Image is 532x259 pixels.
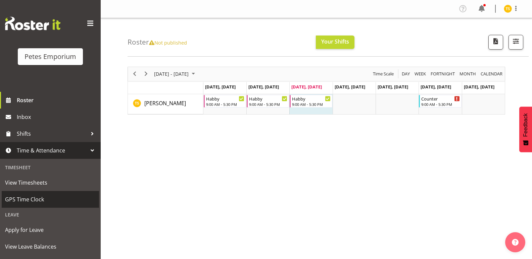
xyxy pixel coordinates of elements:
[25,52,76,62] div: Petes Emporium
[5,17,60,30] img: Rosterit website logo
[204,95,246,108] div: Tamara Straker"s event - Habby Begin From Monday, October 6, 2025 at 9:00:00 AM GMT+13:00 Ends At...
[421,84,451,90] span: [DATE], [DATE]
[401,70,410,78] span: Day
[291,84,322,90] span: [DATE], [DATE]
[419,95,461,108] div: Tamara Straker"s event - Counter Begin From Saturday, October 11, 2025 at 9:00:00 AM GMT+13:00 En...
[430,70,455,78] span: Fortnight
[149,39,187,46] span: Not published
[488,35,503,50] button: Download a PDF of the roster according to the set date range.
[203,94,505,114] table: Timeline Week of October 8, 2025
[512,239,519,246] img: help-xxl-2.png
[5,178,96,188] span: View Timesheets
[523,113,529,137] span: Feedback
[140,67,152,81] div: next period
[142,70,151,78] button: Next
[290,95,332,108] div: Tamara Straker"s event - Habby Begin From Wednesday, October 8, 2025 at 9:00:00 AM GMT+13:00 Ends...
[414,70,427,78] button: Timeline Week
[130,70,139,78] button: Previous
[480,70,504,78] button: Month
[5,242,96,252] span: View Leave Balances
[414,70,427,78] span: Week
[206,95,244,102] div: Habby
[17,112,97,122] span: Inbox
[321,38,349,45] span: Your Shifts
[335,84,365,90] span: [DATE], [DATE]
[378,84,408,90] span: [DATE], [DATE]
[421,95,460,102] div: Counter
[2,160,99,174] div: Timesheet
[509,35,523,50] button: Filter Shifts
[519,107,532,152] button: Feedback - Show survey
[144,99,186,107] a: [PERSON_NAME]
[5,194,96,204] span: GPS Time Clock
[247,95,289,108] div: Tamara Straker"s event - Habby Begin From Tuesday, October 7, 2025 at 9:00:00 AM GMT+13:00 Ends A...
[480,70,503,78] span: calendar
[249,102,287,107] div: 9:00 AM - 5:30 PM
[316,36,354,49] button: Your Shifts
[504,5,512,13] img: tamara-straker11292.jpg
[144,100,186,107] span: [PERSON_NAME]
[459,70,477,78] span: Month
[205,84,236,90] span: [DATE], [DATE]
[248,84,279,90] span: [DATE], [DATE]
[421,102,460,107] div: 9:00 AM - 5:30 PM
[129,67,140,81] div: previous period
[152,67,199,81] div: October 06 - 12, 2025
[153,70,189,78] span: [DATE] - [DATE]
[2,221,99,238] a: Apply for Leave
[128,38,187,46] h4: Roster
[206,102,244,107] div: 9:00 AM - 5:30 PM
[464,84,494,90] span: [DATE], [DATE]
[458,70,477,78] button: Timeline Month
[401,70,411,78] button: Timeline Day
[17,129,87,139] span: Shifts
[2,191,99,208] a: GPS Time Clock
[128,94,203,114] td: Tamara Straker resource
[153,70,198,78] button: October 2025
[17,145,87,155] span: Time & Attendance
[128,67,505,115] div: Timeline Week of October 8, 2025
[5,225,96,235] span: Apply for Leave
[430,70,456,78] button: Fortnight
[292,102,330,107] div: 9:00 AM - 5:30 PM
[249,95,287,102] div: Habby
[372,70,394,78] span: Time Scale
[2,174,99,191] a: View Timesheets
[372,70,395,78] button: Time Scale
[2,208,99,221] div: Leave
[292,95,330,102] div: Habby
[2,238,99,255] a: View Leave Balances
[17,95,97,105] span: Roster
